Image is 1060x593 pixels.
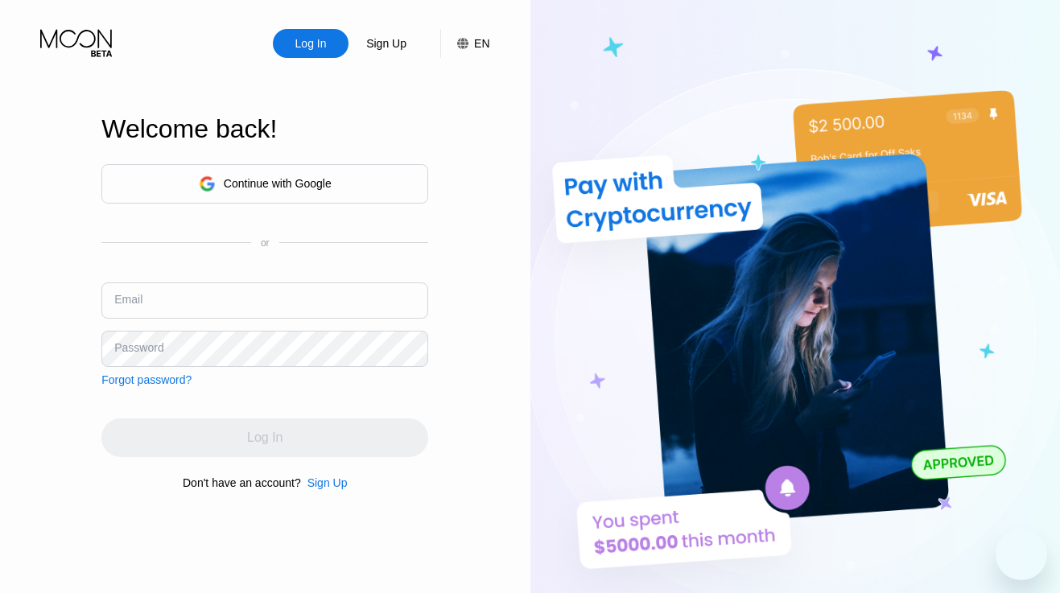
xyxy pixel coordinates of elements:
[440,29,489,58] div: EN
[294,35,328,51] div: Log In
[101,373,192,386] div: Forgot password?
[114,341,163,354] div: Password
[114,293,142,306] div: Email
[349,29,424,58] div: Sign Up
[101,114,428,144] div: Welcome back!
[365,35,408,51] div: Sign Up
[183,476,301,489] div: Don't have an account?
[224,177,332,190] div: Continue with Google
[261,237,270,249] div: or
[474,37,489,50] div: EN
[101,164,428,204] div: Continue with Google
[273,29,349,58] div: Log In
[301,476,348,489] div: Sign Up
[307,476,348,489] div: Sign Up
[996,529,1047,580] iframe: Кнопка запуска окна обмена сообщениями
